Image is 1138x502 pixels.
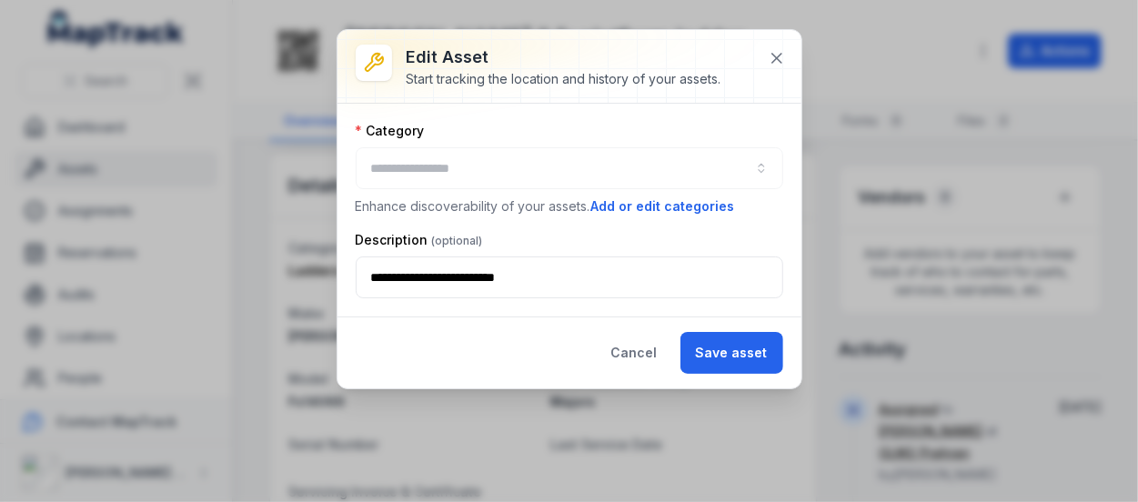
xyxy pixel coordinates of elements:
[356,122,425,140] label: Category
[590,196,736,216] button: Add or edit categories
[407,45,721,70] h3: Edit asset
[596,332,673,374] button: Cancel
[407,70,721,88] div: Start tracking the location and history of your assets.
[356,196,783,216] p: Enhance discoverability of your assets.
[356,231,483,249] label: Description
[680,332,783,374] button: Save asset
